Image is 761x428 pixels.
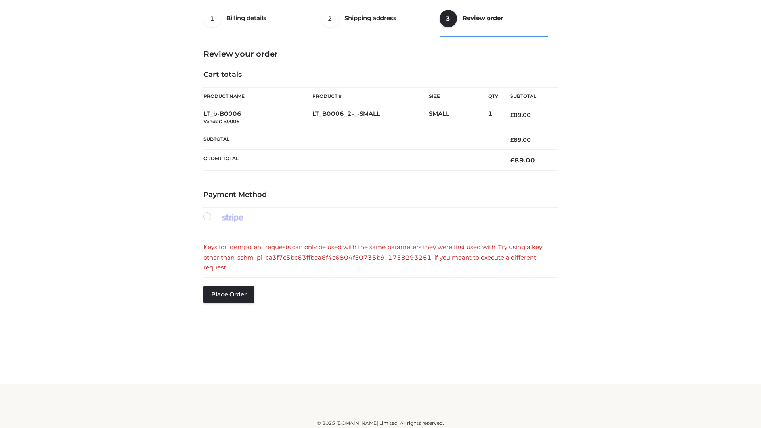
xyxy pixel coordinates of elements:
th: Size [429,88,484,105]
th: Subtotal [498,88,558,105]
small: Vendor: B0006 [203,118,239,124]
th: Subtotal [203,130,498,149]
td: LT_B0006_2-_-SMALL [312,105,429,130]
span: £ [510,156,514,164]
th: Order Total [203,150,498,171]
td: SMALL [429,105,488,130]
bdi: 89.00 [510,111,531,118]
div: © 2025 [DOMAIN_NAME] Limited. All rights reserved. [118,419,643,427]
h3: Review your order [203,49,558,59]
td: LT_b-B0006 [203,105,312,130]
td: 1 [488,105,498,130]
th: Product # [312,87,429,105]
th: Qty [488,87,498,105]
bdi: 89.00 [510,156,535,164]
bdi: 89.00 [510,136,531,143]
h4: Payment Method [203,191,558,199]
h4: Cart totals [203,71,558,79]
span: £ [510,136,514,143]
div: Keys for idempotent requests can only be used with the same parameters they were first used with.... [203,242,558,273]
span: £ [510,111,514,118]
button: Place order [203,286,254,303]
th: Product Name [203,87,312,105]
